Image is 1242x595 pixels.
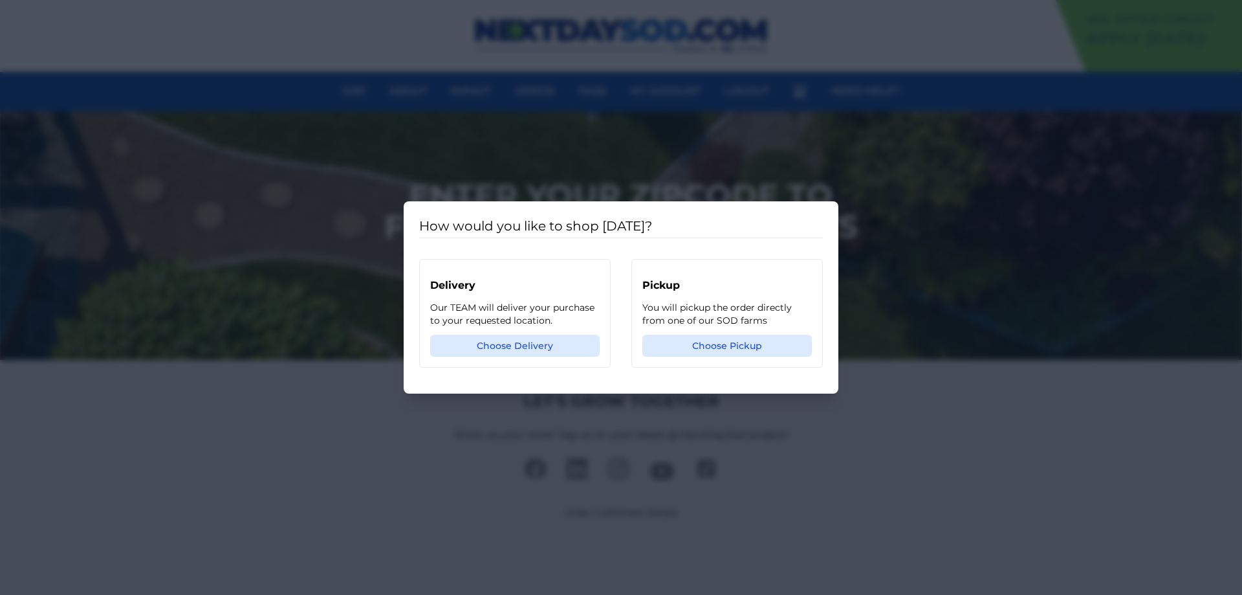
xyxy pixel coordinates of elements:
[642,278,812,293] h4: Pickup
[430,301,600,327] p: Our TEAM will deliver your purchase to your requested location.
[430,278,600,293] h4: Delivery
[419,217,823,238] h2: How would you like to shop [DATE]?
[430,335,600,357] button: Choose Delivery
[642,301,812,327] p: You will pickup the order directly from one of our SOD farms
[642,335,812,357] button: Choose Pickup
